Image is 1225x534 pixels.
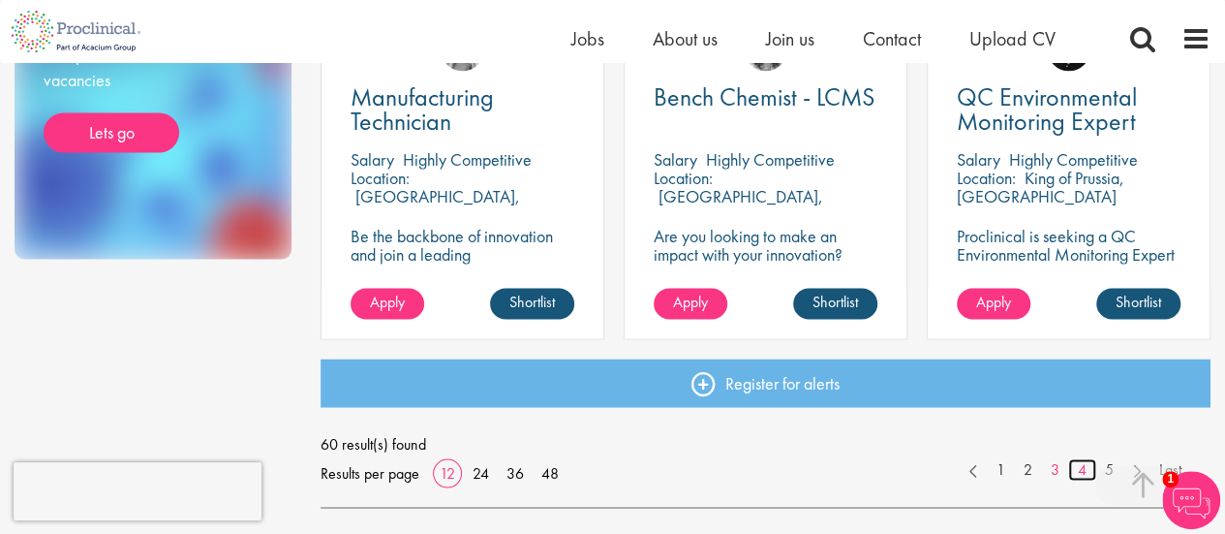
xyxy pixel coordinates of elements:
span: QC Environmental Monitoring Expert [957,80,1137,138]
a: 5 [1095,458,1123,481]
a: Upload CV [969,26,1056,51]
a: Shortlist [793,288,877,319]
a: Lets go [44,112,179,153]
iframe: reCAPTCHA [14,462,261,520]
p: Highly Competitive [403,148,532,171]
span: Apply [976,292,1011,312]
a: About us [653,26,718,51]
p: Highly Competitive [1009,148,1138,171]
span: Location: [351,167,410,189]
a: Apply [654,288,727,319]
span: 1 [1162,471,1179,487]
span: Location: [654,167,713,189]
a: Apply [957,288,1030,319]
a: Apply [351,288,424,319]
span: Bench Chemist - LCMS [654,80,874,113]
p: Highly Competitive [706,148,835,171]
span: Apply [370,292,405,312]
a: 12 [433,462,462,483]
a: 4 [1068,458,1096,481]
span: Location: [957,167,1016,189]
a: Manufacturing Technician [351,85,574,134]
a: Shortlist [1096,288,1180,319]
span: 60 result(s) found [321,429,1210,458]
a: 24 [466,462,496,483]
a: Join us [766,26,814,51]
p: [GEOGRAPHIC_DATA], [GEOGRAPHIC_DATA] [351,185,520,226]
a: Jobs [571,26,604,51]
p: King of Prussia, [GEOGRAPHIC_DATA] [957,167,1124,207]
span: Salary [957,148,1000,171]
a: Bench Chemist - LCMS [654,85,877,110]
a: QC Environmental Monitoring Expert [957,85,1180,134]
p: Proclinical is seeking a QC Environmental Monitoring Expert to support quality control operations... [957,227,1180,319]
a: 2 [1014,458,1042,481]
span: Results per page [321,458,419,487]
a: Contact [863,26,921,51]
p: Be the backbone of innovation and join a leading pharmaceutical company to help keep life-changin... [351,227,574,319]
span: Manufacturing Technician [351,80,494,138]
a: 3 [1041,458,1069,481]
a: Register for alerts [321,359,1210,407]
a: Shortlist [490,288,574,319]
p: [GEOGRAPHIC_DATA], [GEOGRAPHIC_DATA] [654,185,823,226]
a: 1 [987,458,1015,481]
span: Salary [654,148,697,171]
span: Apply [673,292,708,312]
p: Are you looking to make an impact with your innovation? [654,227,877,264]
span: Salary [351,148,394,171]
a: 36 [500,462,531,483]
img: Chatbot [1162,471,1220,529]
a: 48 [535,462,566,483]
a: Last [1149,458,1191,481]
